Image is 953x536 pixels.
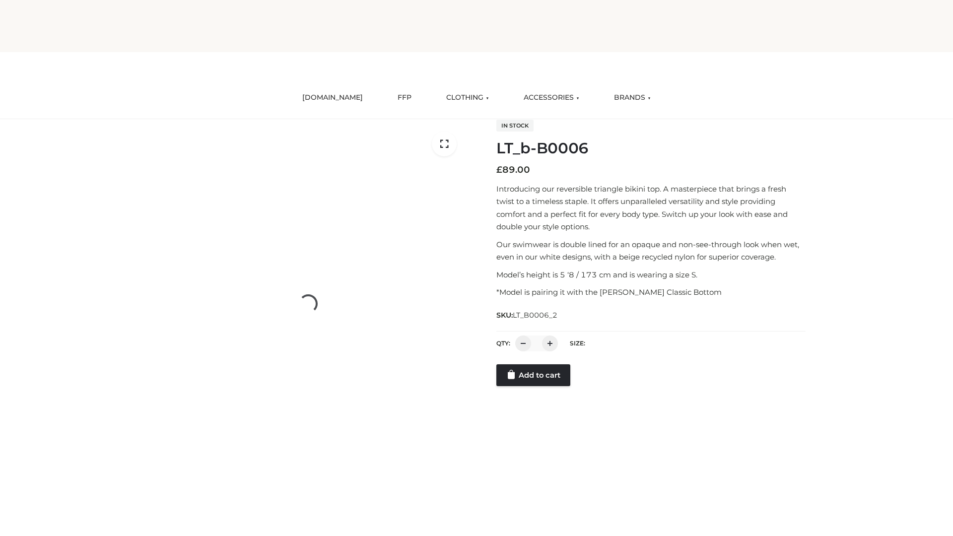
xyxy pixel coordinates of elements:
label: QTY: [496,339,510,347]
label: Size: [570,339,585,347]
a: CLOTHING [439,87,496,109]
p: Our swimwear is double lined for an opaque and non-see-through look when wet, even in our white d... [496,238,806,264]
span: £ [496,164,502,175]
a: BRANDS [607,87,658,109]
h1: LT_b-B0006 [496,139,806,157]
a: Add to cart [496,364,570,386]
span: In stock [496,120,534,132]
p: Model’s height is 5 ‘8 / 173 cm and is wearing a size S. [496,268,806,281]
p: *Model is pairing it with the [PERSON_NAME] Classic Bottom [496,286,806,299]
a: ACCESSORIES [516,87,587,109]
a: [DOMAIN_NAME] [295,87,370,109]
bdi: 89.00 [496,164,530,175]
p: Introducing our reversible triangle bikini top. A masterpiece that brings a fresh twist to a time... [496,183,806,233]
span: LT_B0006_2 [513,311,557,320]
span: SKU: [496,309,558,321]
a: FFP [390,87,419,109]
